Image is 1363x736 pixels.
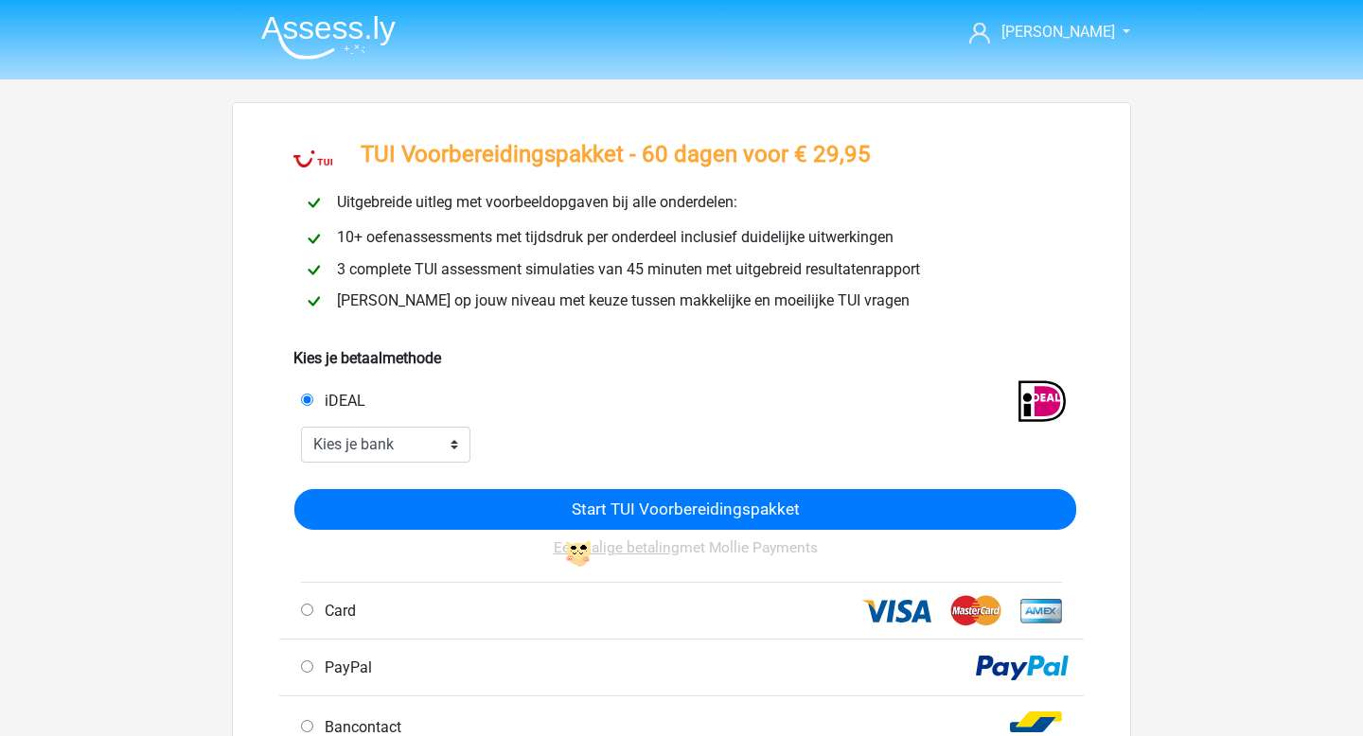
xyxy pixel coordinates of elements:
img: checkmark [302,258,326,282]
span: 10+ oefenassessments met tijdsdruk per onderdeel inclusief duidelijke uitwerkingen [329,228,901,246]
span: PayPal [317,658,372,676]
span: Bancontact [317,718,401,736]
span: 3 complete TUI assessment simulaties van 45 minuten met uitgebreid resultatenrapport [329,260,928,278]
span: Card [317,602,356,620]
span: Uitgebreide uitleg met voorbeeldopgaven bij alle onderdelen: [329,193,745,211]
span: [PERSON_NAME] op jouw niveau met keuze tussen makkelijke en moeilijke TUI vragen [329,291,917,309]
a: [PERSON_NAME] [962,21,1117,44]
u: Eenmalige betaling [554,539,680,556]
h3: TUI Voorbereidingspakket - 60 dagen voor € 29,95 [361,141,871,168]
div: met Mollie Payments [294,530,1076,582]
span: iDEAL [317,392,365,410]
img: checkmark [302,191,326,215]
b: Kies je betaalmethode [293,349,441,367]
img: Assessly [261,15,396,60]
span: [PERSON_NAME] [1001,23,1115,41]
img: checkmark [302,289,326,313]
input: Start TUI Voorbereidingspakket [294,489,1076,530]
img: I0yANGAJEfpratK1JTkx8AAAAASUVORK5CYII= [566,540,591,567]
img: checkmark [302,227,326,251]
